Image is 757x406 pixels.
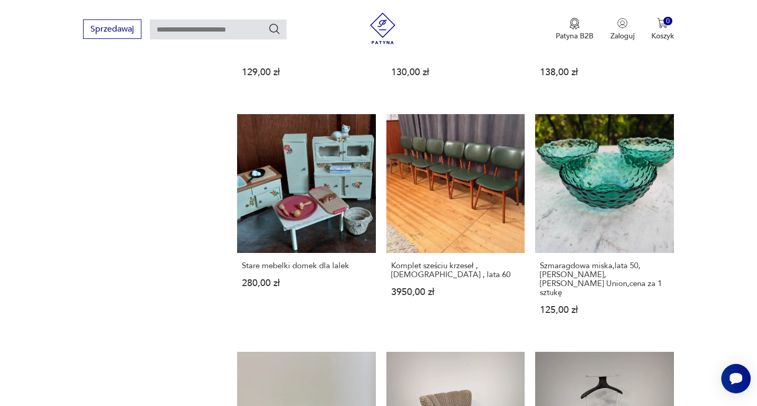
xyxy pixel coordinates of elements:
p: 125,00 zł [540,306,669,314]
p: 129,00 zł [242,68,371,77]
a: Stare mebelki domek dla lalekStare mebelki domek dla lalek280,00 zł [237,114,375,334]
iframe: Smartsupp widget button [721,364,751,393]
img: Patyna - sklep z meblami i dekoracjami vintage [367,13,398,44]
h3: Komplet sześciu krzeseł , [DEMOGRAPHIC_DATA] , lata 60 [391,261,520,279]
p: 280,00 zł [242,279,371,288]
a: Komplet sześciu krzeseł , Niemcy , lata 60Komplet sześciu krzeseł , [DEMOGRAPHIC_DATA] , lata 603... [386,114,525,334]
p: 138,00 zł [540,68,669,77]
button: Patyna B2B [556,18,594,41]
p: Patyna B2B [556,31,594,41]
p: 130,00 zł [391,68,520,77]
img: Ikona medalu [569,18,580,29]
p: Koszyk [651,31,674,41]
a: Ikona medaluPatyna B2B [556,18,594,41]
img: Ikona koszyka [657,18,668,28]
img: Ikonka użytkownika [617,18,628,28]
h3: Stare mebelki domek dla lalek [242,261,371,270]
p: Zaloguj [610,31,635,41]
a: Sprzedawaj [83,26,141,34]
div: 0 [663,17,672,26]
button: 0Koszyk [651,18,674,41]
h3: Szmaragdowa miska,lata 50,[PERSON_NAME],[PERSON_NAME] Union,cena za 1 sztukę [540,261,669,297]
p: 3950,00 zł [391,288,520,297]
a: Szmaragdowa miska,lata 50,Pavel Pánek,Sklo Union,cena za 1 sztukęSzmaragdowa miska,lata 50,[PERSO... [535,114,673,334]
button: Zaloguj [610,18,635,41]
button: Sprzedawaj [83,19,141,39]
button: Szukaj [268,23,281,35]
